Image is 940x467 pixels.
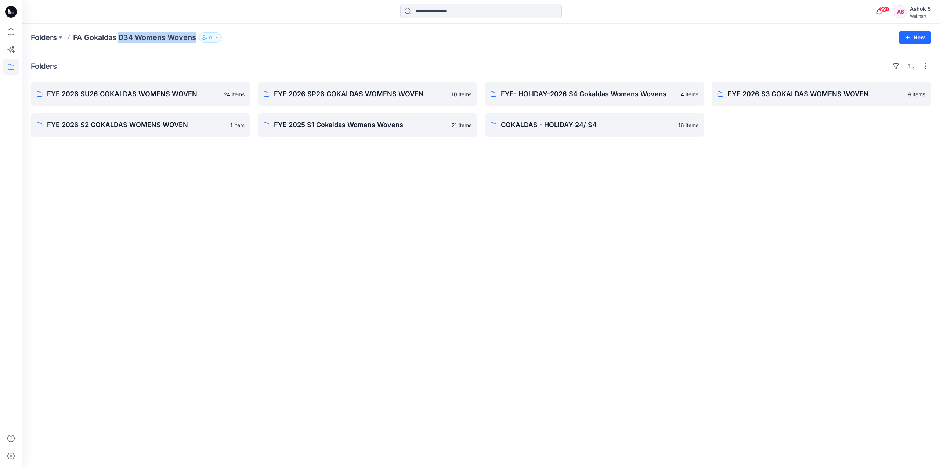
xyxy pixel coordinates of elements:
a: FYE 2026 SP26 GOKALDAS WOMENS WOVEN10 items [258,82,477,106]
p: 1 item [230,121,245,129]
div: AS [894,5,907,18]
p: FYE- HOLIDAY-2026 S4 Gokaldas Womens Wovens [501,89,676,99]
h4: Folders [31,62,57,71]
p: FYE 2026 S3 GOKALDAS WOMENS WOVEN [728,89,903,99]
p: 9 items [908,90,925,98]
p: GOKALDAS - HOLIDAY 24/ S4 [501,120,674,130]
button: New [899,31,931,44]
p: 21 items [452,121,471,129]
p: 21 [208,33,213,42]
p: FYE 2026 SU26 GOKALDAS WOMENS WOVEN [47,89,220,99]
p: FYE 2026 S2 GOKALDAS WOMENS WOVEN [47,120,226,130]
p: 24 items [224,90,245,98]
p: FYE 2025 S1 Gokaldas Womens Wovens [274,120,447,130]
span: 99+ [879,6,890,12]
a: FYE- HOLIDAY-2026 S4 Gokaldas Womens Wovens4 items [485,82,704,106]
a: GOKALDAS - HOLIDAY 24/ S416 items [485,113,704,137]
a: FYE 2026 S3 GOKALDAS WOMENS WOVEN9 items [712,82,931,106]
p: 4 items [681,90,698,98]
p: FYE 2026 SP26 GOKALDAS WOMENS WOVEN [274,89,447,99]
a: Folders [31,32,57,43]
button: 21 [199,32,222,43]
p: 16 items [678,121,698,129]
a: FYE 2026 SU26 GOKALDAS WOMENS WOVEN24 items [31,82,250,106]
div: Ashok S [910,4,931,13]
a: FYE 2026 S2 GOKALDAS WOMENS WOVEN1 item [31,113,250,137]
div: Walmart [910,13,931,19]
p: FA Gokaldas D34 Womens Wovens [73,32,196,43]
a: FYE 2025 S1 Gokaldas Womens Wovens21 items [258,113,477,137]
p: 10 items [451,90,471,98]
